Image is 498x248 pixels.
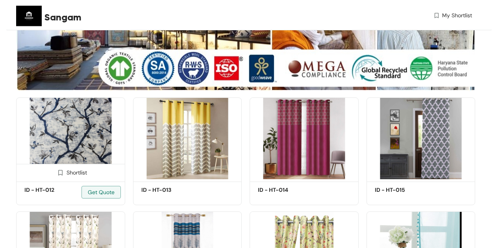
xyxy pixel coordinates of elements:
span: Sangam [44,10,81,24]
h5: ID - HT-013 [141,186,208,194]
span: My Shortlist [442,11,472,20]
img: Shortlist [57,169,64,176]
span: Get Quote [88,188,115,197]
h5: ID - HT-014 [258,186,325,194]
img: wishlist [433,11,440,20]
div: Shortlist [54,168,87,176]
img: 3147ea17-d0eb-4448-bce2-0d18f0bddad0 [133,97,242,180]
h5: ID - HT-015 [375,186,442,194]
img: 953a0f8e-3e4c-4f34-8eb3-6f6120c3d518 [250,97,359,180]
img: Buyer Portal [16,3,42,29]
img: c347e964-674e-4a5b-8d82-24826ceb2185 [367,97,476,180]
img: 5a2c3721-17de-4e64-8335-e759c988588f [16,97,125,180]
button: Get Quote [81,186,121,198]
h5: ID - HT-012 [24,186,91,194]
